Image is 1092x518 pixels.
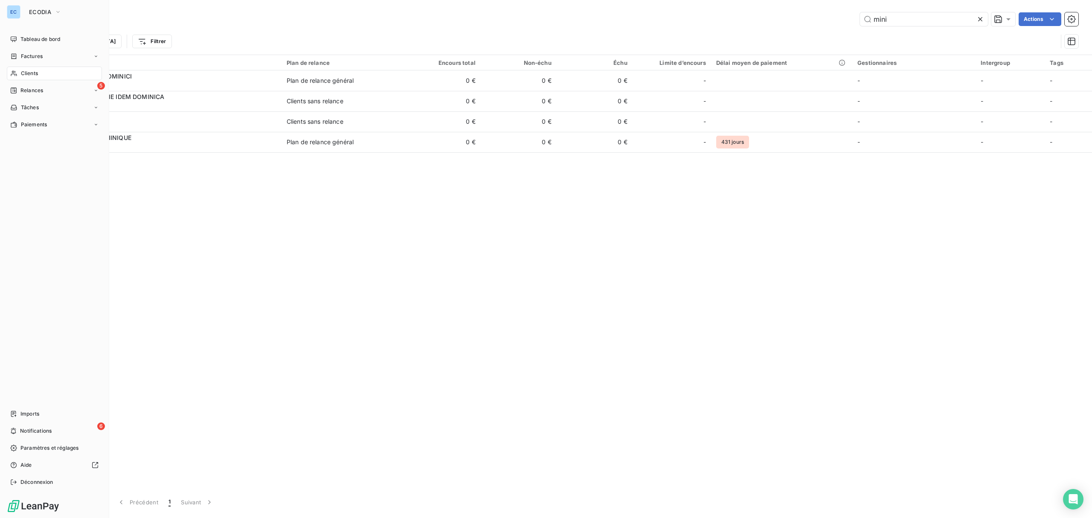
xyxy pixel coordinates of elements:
[703,97,706,105] span: -
[981,138,983,146] span: -
[20,461,32,469] span: Aide
[703,138,706,146] span: -
[287,97,343,105] div: Clients sans relance
[481,132,557,152] td: 0 €
[1063,489,1083,509] div: Open Intercom Messenger
[168,498,171,506] span: 1
[287,76,354,85] div: Plan de relance général
[481,111,557,132] td: 0 €
[21,121,47,128] span: Paiements
[405,91,481,111] td: 0 €
[97,82,105,90] span: 5
[405,70,481,91] td: 0 €
[287,59,400,66] div: Plan de relance
[857,138,860,146] span: -
[981,59,1040,66] div: Intergroup
[1050,59,1087,66] div: Tags
[1050,77,1052,84] span: -
[1050,138,1052,146] span: -
[287,117,343,126] div: Clients sans relance
[20,35,60,43] span: Tableau de bord
[29,9,51,15] span: ECODIA
[59,81,276,89] span: 9LABDO
[1019,12,1061,26] button: Actions
[703,76,706,85] span: -
[562,59,627,66] div: Échu
[287,138,354,146] div: Plan de relance général
[857,77,860,84] span: -
[20,410,39,418] span: Imports
[716,59,847,66] div: Délai moyen de paiement
[981,97,983,105] span: -
[112,493,163,511] button: Précédent
[7,5,20,19] div: EC
[860,12,988,26] input: Rechercher
[981,77,983,84] span: -
[557,70,633,91] td: 0 €
[405,132,481,152] td: 0 €
[21,104,39,111] span: Tâches
[481,70,557,91] td: 0 €
[59,101,276,110] span: 9MARJU
[20,444,78,452] span: Paramètres et réglages
[20,427,52,435] span: Notifications
[857,97,860,105] span: -
[405,111,481,132] td: 0 €
[410,59,476,66] div: Encours total
[20,478,53,486] span: Déconnexion
[557,132,633,152] td: 0 €
[981,118,983,125] span: -
[557,91,633,111] td: 0 €
[703,117,706,126] span: -
[1050,97,1052,105] span: -
[7,499,60,513] img: Logo LeanPay
[857,59,970,66] div: Gestionnaires
[59,93,164,100] span: MARRAS JUILIANE IDEM DOMINICA
[486,59,552,66] div: Non-échu
[7,458,102,472] a: Aide
[132,35,171,48] button: Filtrer
[638,59,706,66] div: Limite d’encours
[21,70,38,77] span: Clients
[716,136,749,148] span: 431 jours
[1050,118,1052,125] span: -
[481,91,557,111] td: 0 €
[857,118,860,125] span: -
[59,122,276,130] span: 9MINIR
[20,87,43,94] span: Relances
[59,142,276,151] span: 9PANDO
[163,493,176,511] button: 1
[176,493,219,511] button: Suivant
[21,52,43,60] span: Factures
[97,422,105,430] span: 6
[557,111,633,132] td: 0 €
